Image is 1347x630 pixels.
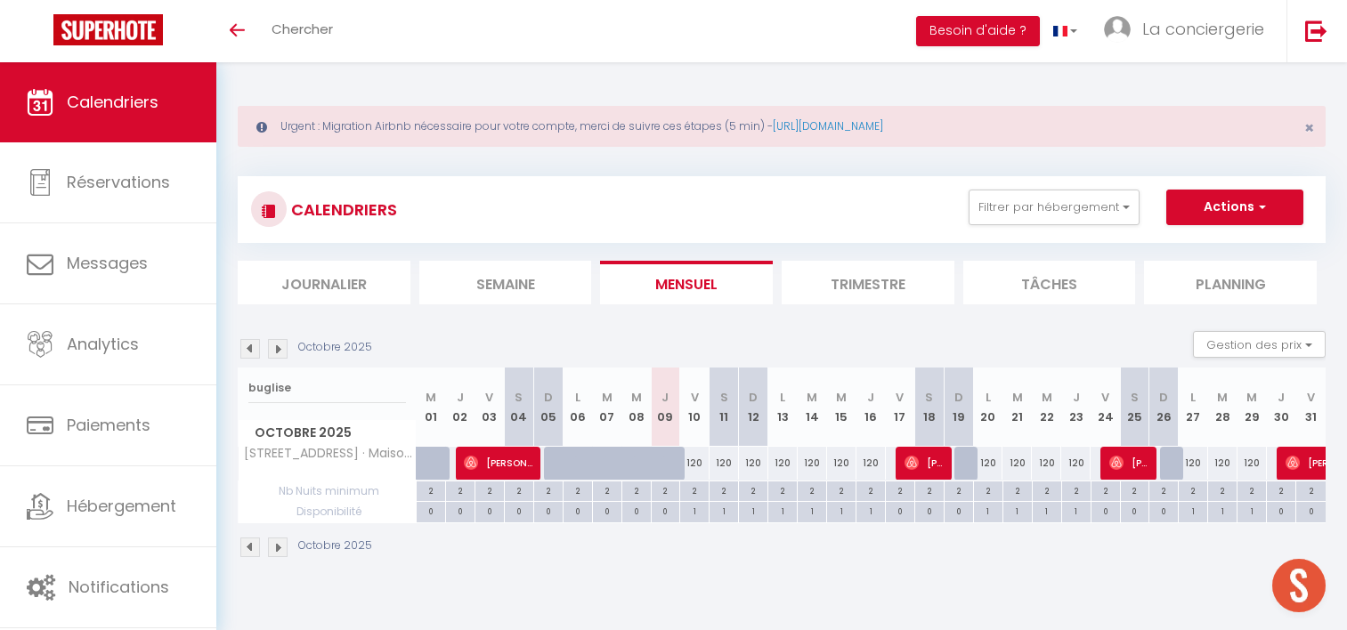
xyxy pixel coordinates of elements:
th: 23 [1061,367,1091,447]
div: 0 [1267,502,1295,519]
abbr: D [1159,389,1168,406]
div: 0 [945,502,973,519]
span: Messages [67,252,148,274]
abbr: V [1307,389,1315,406]
div: 2 [1091,481,1120,498]
button: Gestion des prix [1193,331,1326,358]
abbr: S [1131,389,1139,406]
div: 120 [680,447,710,480]
abbr: S [720,389,728,406]
abbr: L [575,389,580,406]
th: 30 [1267,367,1296,447]
th: 09 [651,367,680,447]
abbr: M [807,389,817,406]
abbr: J [661,389,669,406]
div: 1 [680,502,709,519]
div: 0 [1121,502,1149,519]
li: Mensuel [600,261,773,304]
li: Journalier [238,261,410,304]
th: 16 [856,367,886,447]
th: 17 [886,367,915,447]
div: Ouvrir le chat [1272,559,1326,612]
div: 2 [739,481,767,498]
button: Close [1304,120,1314,136]
th: 04 [504,367,533,447]
th: 01 [417,367,446,447]
span: [STREET_ADDRESS] · Maison avec jardin - 6 chambres [241,447,419,460]
abbr: V [485,389,493,406]
div: 2 [505,481,533,498]
div: 0 [886,502,914,519]
th: 27 [1179,367,1208,447]
abbr: J [867,389,874,406]
div: 1 [1033,502,1061,519]
div: 0 [593,502,621,519]
div: 0 [417,502,445,519]
div: 2 [1267,481,1295,498]
th: 20 [973,367,1002,447]
abbr: D [544,389,553,406]
th: 14 [798,367,827,447]
abbr: L [986,389,991,406]
div: 2 [1208,481,1237,498]
div: 1 [974,502,1002,519]
abbr: D [749,389,758,406]
div: 0 [534,502,563,519]
div: 120 [856,447,886,480]
div: 2 [768,481,797,498]
span: Paiements [67,414,150,436]
th: 08 [621,367,651,447]
div: 0 [622,502,651,519]
div: 120 [739,447,768,480]
span: Disponibilité [239,502,416,521]
div: 1 [768,502,797,519]
button: Besoin d'aide ? [916,16,1040,46]
div: 2 [622,481,651,498]
span: Octobre 2025 [239,420,416,446]
div: 2 [1121,481,1149,498]
div: 0 [915,502,944,519]
span: Analytics [67,333,139,355]
div: 2 [856,481,885,498]
a: [URL][DOMAIN_NAME] [773,118,883,133]
div: Urgent : Migration Airbnb nécessaire pour votre compte, merci de suivre ces étapes (5 min) - [238,106,1326,147]
div: 2 [710,481,738,498]
th: 12 [739,367,768,447]
img: logout [1305,20,1327,42]
abbr: M [836,389,847,406]
div: 120 [1061,447,1091,480]
div: 2 [1296,481,1326,498]
div: 2 [652,481,680,498]
span: [PERSON_NAME] [905,446,944,480]
abbr: M [426,389,436,406]
th: 07 [592,367,621,447]
abbr: D [954,389,963,406]
span: Nb Nuits minimum [239,481,416,501]
span: Notifications [69,576,169,598]
abbr: J [1278,389,1285,406]
div: 120 [1179,447,1208,480]
th: 21 [1002,367,1032,447]
div: 2 [475,481,504,498]
th: 24 [1091,367,1120,447]
div: 2 [1062,481,1091,498]
div: 2 [417,481,445,498]
button: Filtrer par hébergement [969,190,1140,225]
abbr: V [1101,389,1109,406]
div: 1 [1179,502,1207,519]
abbr: M [602,389,613,406]
div: 2 [1033,481,1061,498]
div: 0 [1296,502,1326,519]
div: 2 [798,481,826,498]
div: 0 [1149,502,1178,519]
h3: CALENDRIERS [287,190,397,230]
th: 11 [710,367,739,447]
li: Tâches [963,261,1136,304]
th: 31 [1296,367,1326,447]
div: 2 [1003,481,1032,498]
abbr: M [1042,389,1052,406]
div: 2 [1237,481,1266,498]
div: 1 [856,502,885,519]
div: 2 [446,481,475,498]
div: 120 [827,447,856,480]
